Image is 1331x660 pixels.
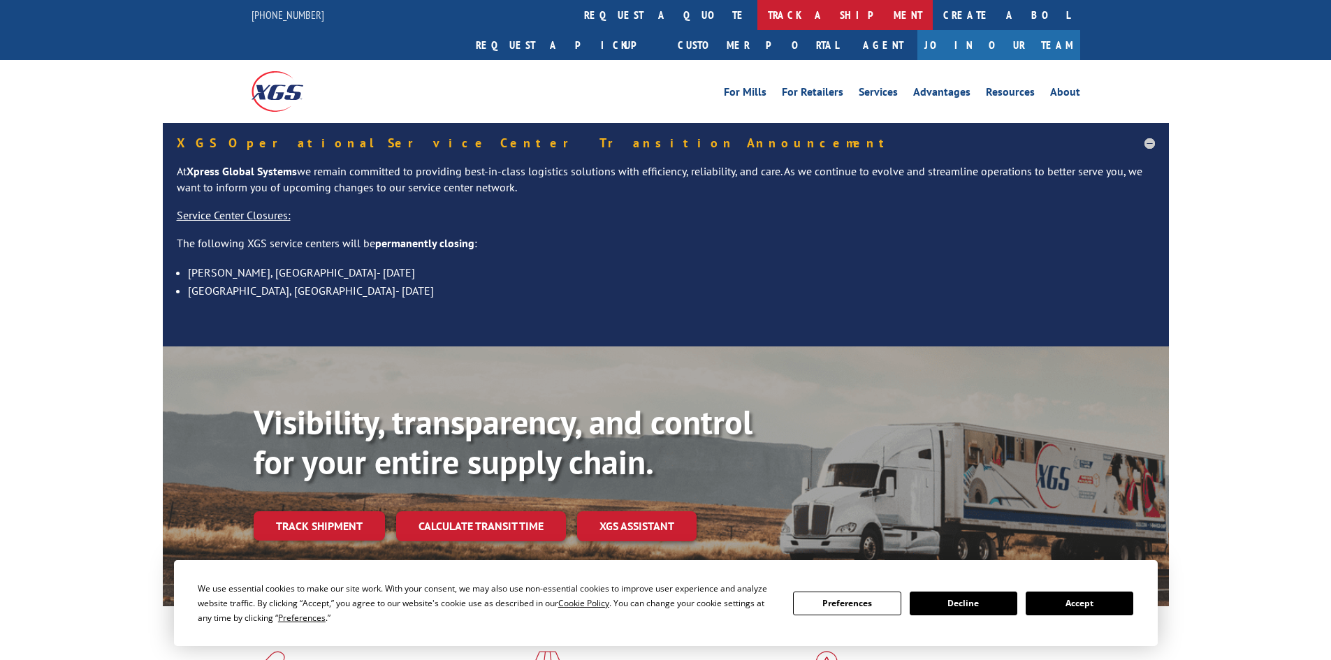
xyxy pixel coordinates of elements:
[177,235,1155,263] p: The following XGS service centers will be :
[396,511,566,541] a: Calculate transit time
[177,163,1155,208] p: At we remain committed to providing best-in-class logistics solutions with efficiency, reliabilit...
[849,30,917,60] a: Agent
[375,236,474,250] strong: permanently closing
[986,87,1035,102] a: Resources
[254,400,752,484] b: Visibility, transparency, and control for your entire supply chain.
[278,612,326,624] span: Preferences
[913,87,970,102] a: Advantages
[188,263,1155,281] li: [PERSON_NAME], [GEOGRAPHIC_DATA]- [DATE]
[782,87,843,102] a: For Retailers
[254,511,385,541] a: Track shipment
[558,597,609,609] span: Cookie Policy
[187,164,297,178] strong: Xpress Global Systems
[177,208,291,222] u: Service Center Closures:
[859,87,898,102] a: Services
[188,281,1155,300] li: [GEOGRAPHIC_DATA], [GEOGRAPHIC_DATA]- [DATE]
[1050,87,1080,102] a: About
[724,87,766,102] a: For Mills
[667,30,849,60] a: Customer Portal
[465,30,667,60] a: Request a pickup
[174,560,1158,646] div: Cookie Consent Prompt
[793,592,901,615] button: Preferences
[1026,592,1133,615] button: Accept
[177,137,1155,149] h5: XGS Operational Service Center Transition Announcement
[910,592,1017,615] button: Decline
[252,8,324,22] a: [PHONE_NUMBER]
[198,581,776,625] div: We use essential cookies to make our site work. With your consent, we may also use non-essential ...
[577,511,697,541] a: XGS ASSISTANT
[917,30,1080,60] a: Join Our Team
